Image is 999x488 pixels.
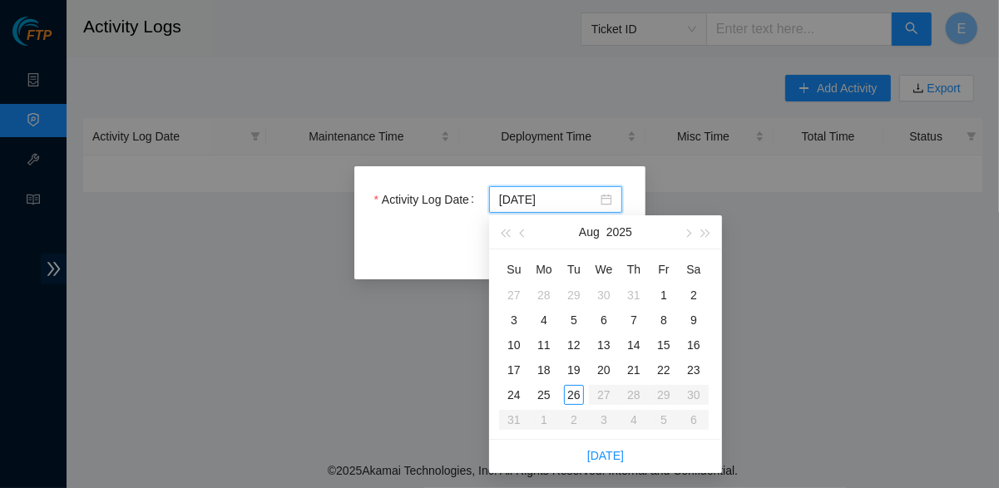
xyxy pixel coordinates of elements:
th: Mo [529,256,559,283]
div: 29 [564,285,584,305]
td: 2025-08-26 [559,382,589,407]
td: 2025-08-23 [679,357,709,382]
div: 1 [654,285,674,305]
div: 3 [504,310,524,330]
div: 30 [594,285,614,305]
div: 25 [534,385,554,405]
td: 2025-08-25 [529,382,559,407]
button: Aug [579,215,600,249]
div: 31 [624,285,644,305]
div: 14 [624,335,644,355]
td: 2025-08-08 [649,308,679,333]
div: 8 [654,310,674,330]
td: 2025-08-20 [589,357,619,382]
td: 2025-07-28 [529,283,559,308]
th: Su [499,256,529,283]
div: 12 [564,335,584,355]
div: 9 [684,310,704,330]
th: Th [619,256,649,283]
label: Activity Log Date [374,186,481,213]
td: 2025-08-03 [499,308,529,333]
td: 2025-08-04 [529,308,559,333]
td: 2025-08-14 [619,333,649,357]
td: 2025-08-18 [529,357,559,382]
td: 2025-08-07 [619,308,649,333]
div: 13 [594,335,614,355]
td: 2025-07-31 [619,283,649,308]
td: 2025-08-01 [649,283,679,308]
div: 21 [624,360,644,380]
td: 2025-08-21 [619,357,649,382]
div: 26 [564,385,584,405]
div: 11 [534,335,554,355]
div: 15 [654,335,674,355]
td: 2025-08-17 [499,357,529,382]
div: 27 [504,285,524,305]
input: Activity Log Date [499,190,597,209]
div: 24 [504,385,524,405]
div: 4 [534,310,554,330]
td: 2025-08-19 [559,357,589,382]
div: 19 [564,360,584,380]
td: 2025-08-22 [649,357,679,382]
td: 2025-07-29 [559,283,589,308]
div: 2 [684,285,704,305]
th: Tu [559,256,589,283]
td: 2025-08-11 [529,333,559,357]
div: 18 [534,360,554,380]
td: 2025-07-27 [499,283,529,308]
div: 6 [594,310,614,330]
th: We [589,256,619,283]
td: 2025-08-12 [559,333,589,357]
td: 2025-07-30 [589,283,619,308]
div: 22 [654,360,674,380]
div: 20 [594,360,614,380]
td: 2025-08-10 [499,333,529,357]
div: 5 [564,310,584,330]
td: 2025-08-13 [589,333,619,357]
td: 2025-08-05 [559,308,589,333]
div: 10 [504,335,524,355]
td: 2025-08-24 [499,382,529,407]
button: 2025 [606,215,632,249]
div: 23 [684,360,704,380]
div: 7 [624,310,644,330]
td: 2025-08-16 [679,333,709,357]
td: 2025-08-02 [679,283,709,308]
a: [DATE] [587,449,624,462]
th: Fr [649,256,679,283]
th: Sa [679,256,709,283]
div: 28 [534,285,554,305]
td: 2025-08-06 [589,308,619,333]
div: 17 [504,360,524,380]
div: 16 [684,335,704,355]
td: 2025-08-09 [679,308,709,333]
td: 2025-08-15 [649,333,679,357]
